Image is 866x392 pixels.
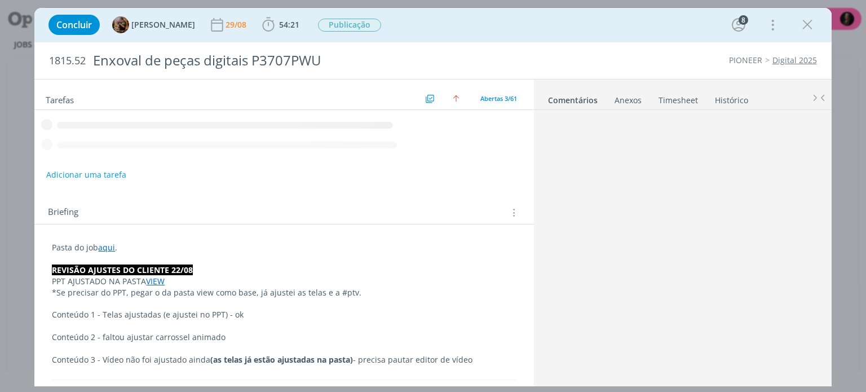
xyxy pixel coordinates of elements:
span: Briefing [48,205,78,220]
span: 1815.52 [49,55,86,67]
div: dialog [34,8,831,386]
a: VIEW [146,276,165,287]
span: Concluir [56,20,92,29]
span: Publicação [318,19,381,32]
button: 54:21 [259,16,302,34]
span: Abertas 3/61 [480,94,517,103]
span: [PERSON_NAME] [131,21,195,29]
img: A [112,16,129,33]
strong: REVISÃO AJUSTES DO CLIENTE 22/08 [52,265,193,275]
p: Conteúdo 1 - Telas ajustadas (e ajustei no PPT) - ok [52,309,516,320]
div: 8 [739,15,748,25]
a: aqui [98,242,115,253]
p: PPT AJUSTADO NA PASTA [52,276,516,287]
button: 8 [730,16,748,34]
strong: (as telas já estão ajustadas na pasta) [210,354,353,365]
p: Conteúdo 2 - faltou ajustar carrossel animado [52,332,516,343]
p: Conteúdo 3 - Vídeo não foi ajustado ainda - precisa pautar editor de vídeo [52,354,516,365]
button: Adicionar uma tarefa [46,165,127,185]
a: Comentários [547,90,598,106]
a: Timesheet [658,90,699,106]
span: Tarefas [46,92,74,105]
p: *Se precisar do PPT, pegar o da pasta view como base, já ajustei as telas e a #ptv. [52,287,516,298]
a: Histórico [714,90,749,106]
span: 54:21 [279,19,299,30]
a: PIONEER [729,55,762,65]
button: Publicação [317,18,382,32]
p: Pasta do job . [52,242,516,253]
div: Anexos [615,95,642,106]
a: Digital 2025 [772,55,817,65]
div: 29/08 [226,21,249,29]
button: Concluir [48,15,100,35]
div: Enxoval de peças digitais P3707PWU [88,47,492,74]
button: A[PERSON_NAME] [112,16,195,33]
img: arrow-up.svg [453,95,459,102]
